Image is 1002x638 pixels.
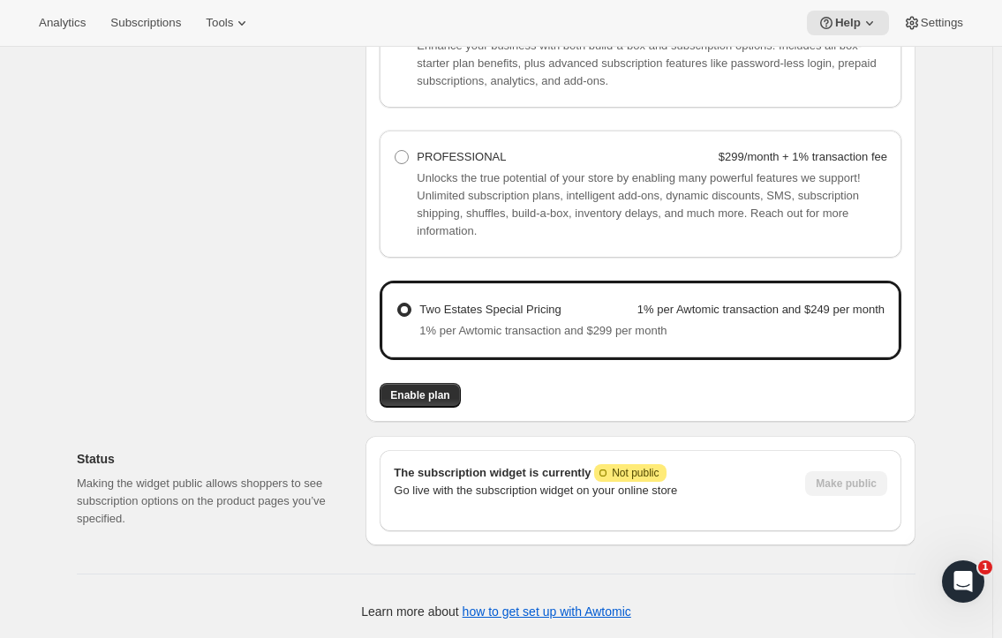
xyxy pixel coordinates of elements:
span: 1 [978,560,992,574]
button: Analytics [28,11,96,35]
button: Settings [893,11,974,35]
button: Tools [195,11,261,35]
button: Enable plan [380,383,460,408]
span: Unlocks the true potential of your store by enabling many powerful features we support! Unlimited... [417,171,860,237]
button: Subscriptions [100,11,192,35]
span: Tools [206,16,233,30]
strong: 1% per Awtomic transaction and $249 per month [637,303,885,316]
iframe: Intercom live chat [942,560,984,603]
h2: Status [77,450,337,468]
span: 1% per Awtomic transaction and $299 per month [419,324,667,337]
p: Go live with the subscription widget on your online store [394,482,791,499]
span: Enable plan [390,388,449,402]
span: Settings [921,16,963,30]
span: Subscriptions [110,16,181,30]
a: how to get set up with Awtomic [463,604,631,619]
span: Analytics [39,16,86,30]
span: Help [835,16,861,30]
strong: $299/month + 1% transaction fee [719,150,887,163]
button: Help [807,11,889,35]
p: Making the widget public allows shoppers to see subscription options on the product pages you’ve ... [77,475,337,528]
span: PROFESSIONAL [417,150,506,163]
span: Not public [612,466,659,480]
span: Enhance your business with both build-a-box and subscription options. Includes all box-starter pl... [417,39,876,87]
span: The subscription widget is currently [394,466,666,479]
p: Learn more about [361,603,631,620]
span: Two Estates Special Pricing [419,303,561,316]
